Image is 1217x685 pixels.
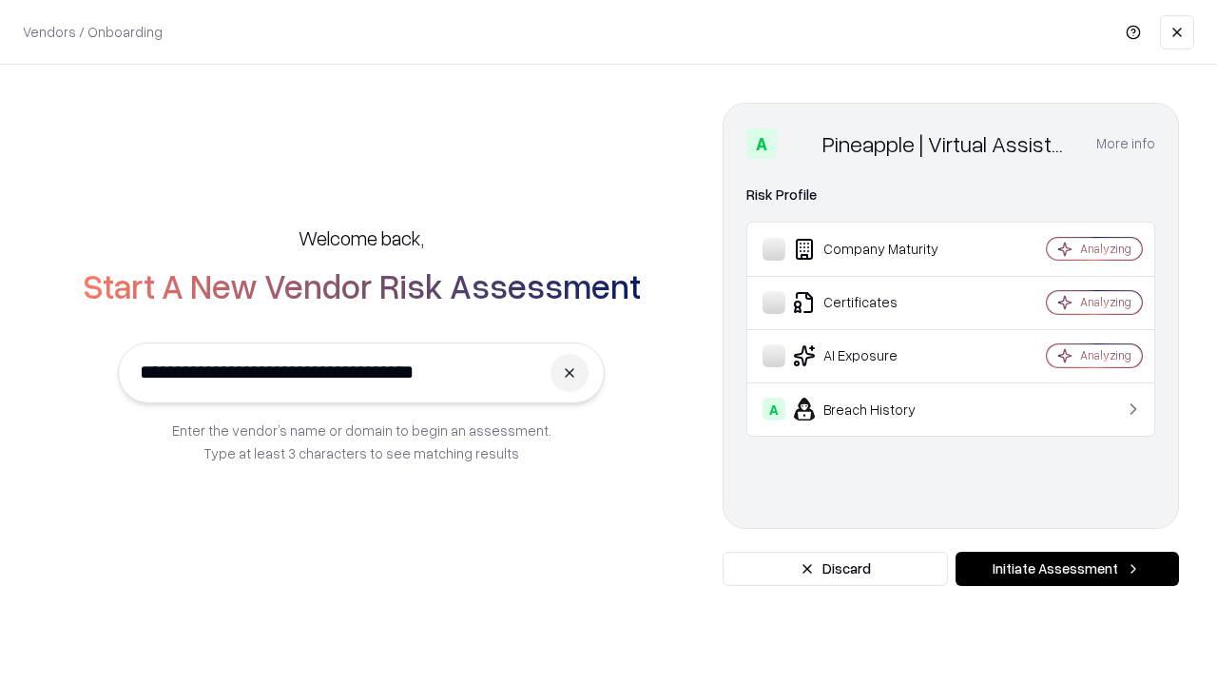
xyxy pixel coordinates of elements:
[763,238,990,261] div: Company Maturity
[746,184,1155,206] div: Risk Profile
[784,128,815,159] img: Pineapple | Virtual Assistant Agency
[822,128,1073,159] div: Pineapple | Virtual Assistant Agency
[723,552,948,586] button: Discard
[83,266,641,304] h2: Start A New Vendor Risk Assessment
[1080,294,1131,310] div: Analyzing
[763,398,785,421] div: A
[23,22,163,42] p: Vendors / Onboarding
[1096,127,1155,161] button: More info
[956,552,1179,586] button: Initiate Assessment
[299,225,424,251] h5: Welcome back,
[1080,347,1131,363] div: Analyzing
[172,419,551,464] p: Enter the vendor’s name or domain to begin an assessment. Type at least 3 characters to see match...
[763,344,990,367] div: AI Exposure
[763,398,990,421] div: Breach History
[763,291,990,314] div: Certificates
[746,128,777,159] div: A
[1080,241,1131,257] div: Analyzing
